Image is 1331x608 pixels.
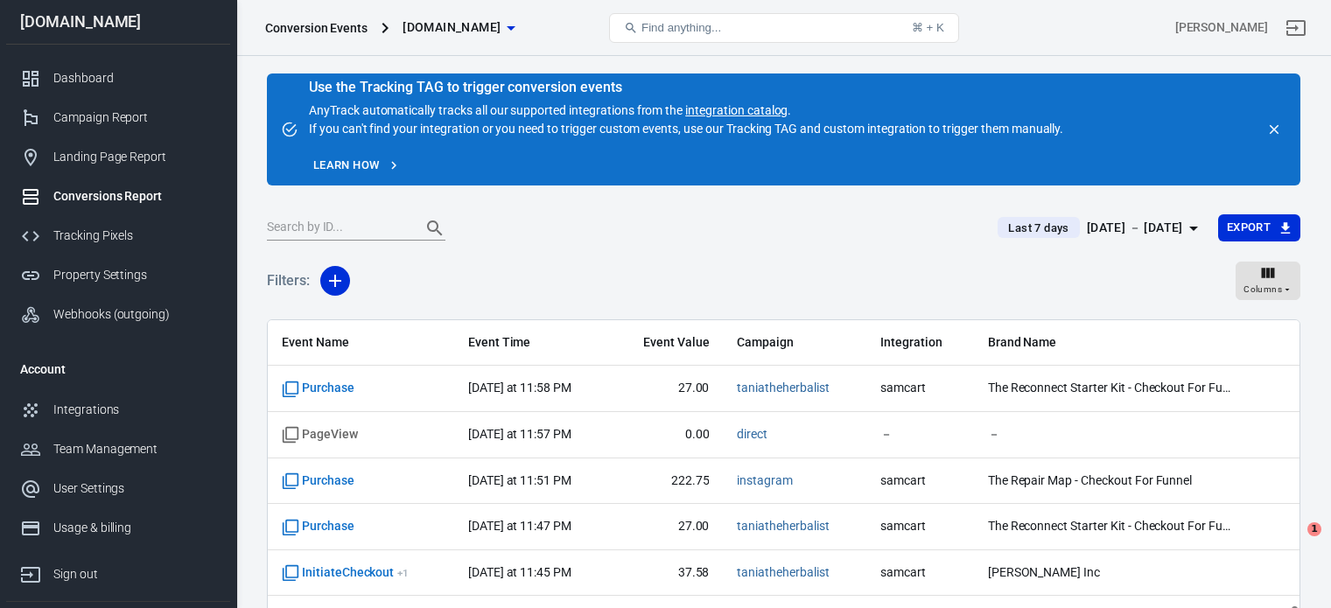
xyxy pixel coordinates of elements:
span: taniatheherbalist.com [403,17,501,38]
button: Export [1218,214,1300,241]
a: direct [737,427,767,441]
div: Conversions Report [53,187,216,206]
span: taniatheherbalist [737,564,829,582]
h5: Filters: [267,253,310,309]
span: Columns [1243,282,1282,297]
span: Brand Name [988,334,1233,352]
span: [PERSON_NAME] Inc [988,564,1233,582]
a: Usage & billing [6,508,230,548]
button: [DOMAIN_NAME] [396,11,522,44]
a: integration catalog [685,103,788,117]
a: taniatheherbalist [737,565,829,579]
button: Last 7 days[DATE] － [DATE] [984,213,1217,242]
span: direct [737,426,767,444]
a: User Settings [6,469,230,508]
span: Standard event name [282,518,354,535]
div: Sign out [53,565,216,584]
span: 27.00 [625,380,709,397]
div: Use the Tracking TAG to trigger conversion events [309,79,1063,96]
time: 2025-09-29T23:51:24-04:00 [468,473,571,487]
div: Usage & billing [53,519,216,537]
span: 222.75 [625,472,709,490]
div: Integrations [53,401,216,419]
span: samcart [880,518,959,535]
span: － [988,426,1233,444]
div: Account id: C21CTY1k [1175,18,1268,37]
button: Columns [1236,262,1300,300]
div: [DATE] － [DATE] [1087,217,1183,239]
span: InitiateCheckout [282,564,409,582]
time: 2025-09-29T23:58:49-04:00 [468,381,571,395]
span: samcart [880,380,959,397]
div: Campaign Report [53,108,216,127]
span: instagram [737,472,793,490]
a: instagram [737,473,793,487]
span: The Repair Map - Checkout For Funnel [988,472,1233,490]
div: User Settings [53,479,216,498]
span: Standard event name [282,380,354,397]
div: [DOMAIN_NAME] [6,14,230,30]
iframe: Intercom live chat [1271,522,1313,564]
div: Tracking Pixels [53,227,216,245]
a: Sign out [1275,7,1317,49]
a: Dashboard [6,59,230,98]
a: Campaign Report [6,98,230,137]
div: ⌘ + K [912,21,944,34]
span: 37.58 [625,564,709,582]
span: samcart [880,472,959,490]
span: Event Value [625,334,709,352]
div: Dashboard [53,69,216,87]
time: 2025-09-29T23:47:08-04:00 [468,519,571,533]
a: Tracking Pixels [6,216,230,255]
span: 1 [1307,522,1321,536]
a: Webhooks (outgoing) [6,295,230,334]
span: The Reconnect Starter Kit - Checkout For Funnel [988,518,1233,535]
span: 0.00 [625,426,709,444]
a: Sign out [6,548,230,594]
a: Learn how [309,152,404,179]
div: Landing Page Report [53,148,216,166]
a: Landing Page Report [6,137,230,177]
li: Account [6,348,230,390]
span: － [880,426,959,444]
div: Property Settings [53,266,216,284]
a: Integrations [6,390,230,430]
span: Find anything... [641,21,721,34]
span: Event Time [468,334,597,352]
span: Standard event name [282,426,358,444]
span: Event Name [282,334,440,352]
a: Team Management [6,430,230,469]
span: taniatheherbalist [737,380,829,397]
div: Team Management [53,440,216,458]
time: 2025-09-29T23:57:25-04:00 [468,427,571,441]
sup: + 1 [397,567,409,579]
span: Standard event name [282,472,354,490]
span: Last 7 days [1001,220,1075,237]
a: taniatheherbalist [737,381,829,395]
span: The Reconnect Starter Kit - Checkout For Funnel [988,380,1233,397]
button: Search [414,207,456,249]
input: Search by ID... [267,217,407,240]
a: taniatheherbalist [737,519,829,533]
div: Conversion Events [265,19,368,37]
span: Campaign [737,334,852,352]
span: taniatheherbalist [737,518,829,535]
a: Property Settings [6,255,230,295]
button: Find anything...⌘ + K [609,13,959,43]
div: Webhooks (outgoing) [53,305,216,324]
a: Conversions Report [6,177,230,216]
span: samcart [880,564,959,582]
button: close [1262,117,1286,142]
span: Integration [880,334,959,352]
time: 2025-09-29T23:45:05-04:00 [468,565,571,579]
div: AnyTrack automatically tracks all our supported integrations from the . If you can't find your in... [309,80,1063,138]
span: 27.00 [625,518,709,535]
